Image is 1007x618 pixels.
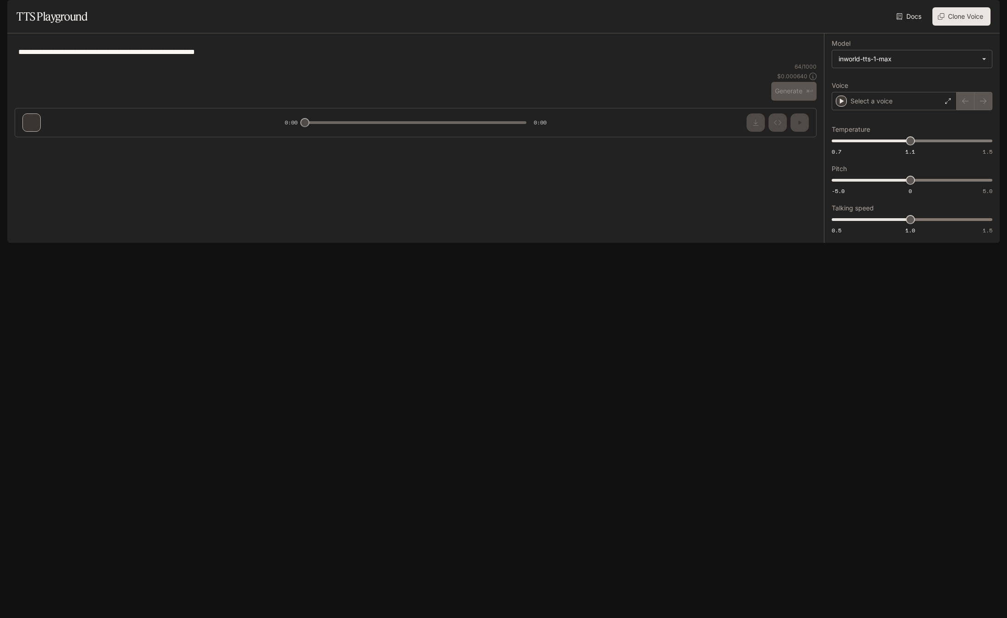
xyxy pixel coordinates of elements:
[983,187,992,195] span: 5.0
[894,7,925,26] a: Docs
[7,5,23,21] button: open drawer
[16,7,87,26] h1: TTS Playground
[832,226,841,234] span: 0.5
[850,97,893,106] p: Select a voice
[983,226,992,234] span: 1.5
[909,187,912,195] span: 0
[832,205,874,211] p: Talking speed
[905,148,915,156] span: 1.1
[832,148,841,156] span: 0.7
[839,54,977,64] div: inworld-tts-1-max
[932,7,991,26] button: Clone Voice
[983,148,992,156] span: 1.5
[777,72,807,80] p: $ 0.000640
[832,50,992,68] div: inworld-tts-1-max
[832,166,847,172] p: Pitch
[832,126,870,133] p: Temperature
[905,226,915,234] span: 1.0
[832,82,848,89] p: Voice
[832,187,845,195] span: -5.0
[795,63,817,70] p: 64 / 1000
[832,40,850,47] p: Model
